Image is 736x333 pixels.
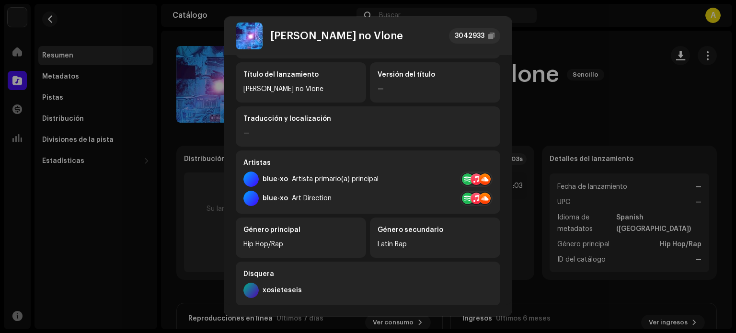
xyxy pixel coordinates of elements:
[455,30,484,42] div: 3042933
[236,23,263,49] img: d5b08a0f-d682-4c82-b5f4-84e28447a2b1
[378,83,493,95] div: —
[243,114,493,124] div: Traducción y localización
[270,30,403,42] div: [PERSON_NAME] no Vlone
[243,127,493,139] div: —
[292,195,332,202] div: Art Direction
[263,287,302,294] div: xosieteseis
[378,70,493,80] div: Versión del título
[378,239,493,250] div: Latin Rap
[243,225,358,235] div: Género principal
[243,83,358,95] div: [PERSON_NAME] no Vlone
[243,158,493,168] div: Artistas
[243,239,358,250] div: Hip Hop/Rap
[292,175,379,183] div: Artista primario(a) principal
[263,195,288,202] div: blue-xo
[243,70,358,80] div: Título del lanzamiento
[263,175,288,183] div: blue-xo
[243,269,493,279] div: Disquera
[378,225,493,235] div: Género secundario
